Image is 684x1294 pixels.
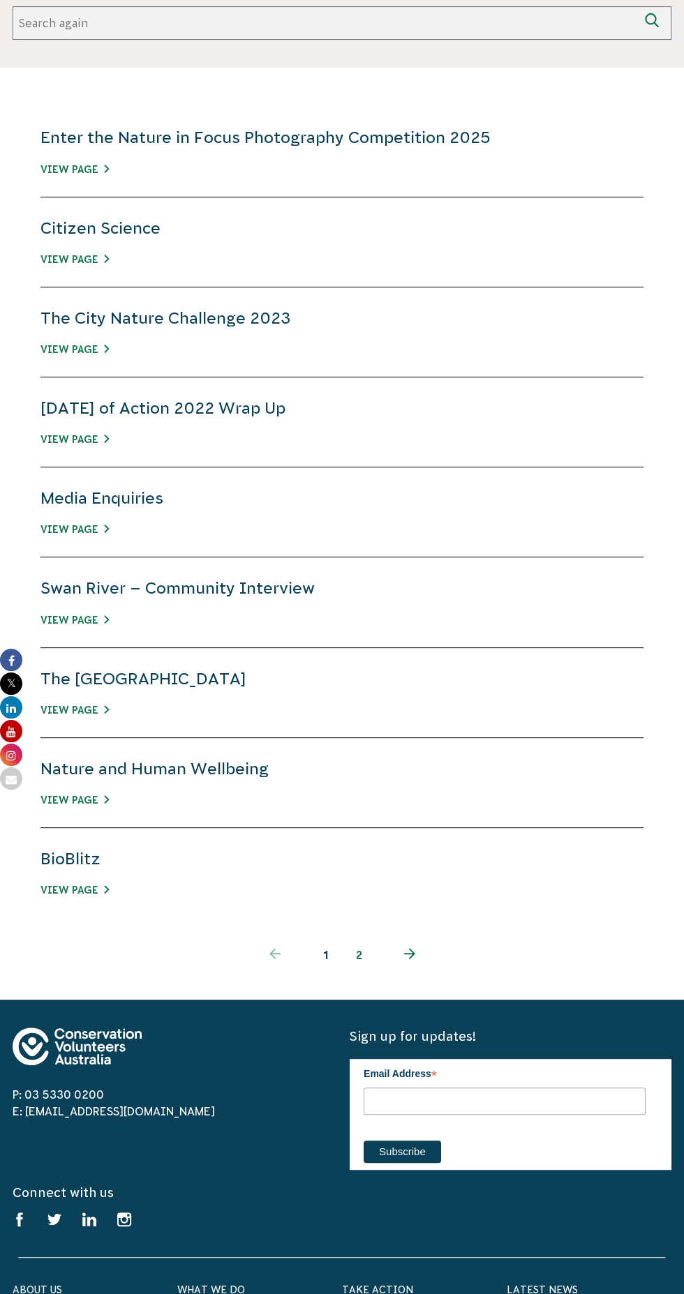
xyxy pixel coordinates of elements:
a: Next page [376,938,443,972]
a: View Page [40,434,109,445]
ul: Pagination [241,938,443,972]
a: Media Enquiries [40,489,163,507]
label: Email Address [364,1059,646,1085]
a: E: [EMAIL_ADDRESS][DOMAIN_NAME] [13,1105,215,1118]
a: The City Nature Challenge 2023 [40,309,290,327]
a: View Page [40,885,109,896]
a: [DATE] of Action 2022 Wrap Up [40,399,285,417]
h5: Connect with us [13,1184,671,1201]
a: View Page [40,524,109,535]
a: Citizen Science [40,219,161,237]
a: View Page [40,705,109,716]
img: logo-footer.svg [13,1028,142,1065]
span: 1 [308,938,342,972]
a: View Page [40,254,109,265]
a: View Page [40,615,109,626]
a: View Page [40,164,109,175]
input: Subscribe [364,1141,441,1163]
a: Swan River – Community Interview [40,579,315,597]
h5: Sign up for updates! [350,1028,671,1045]
a: The [GEOGRAPHIC_DATA] [40,670,246,688]
a: Nature and Human Wellbeing [40,760,269,778]
a: BioBlitz [40,850,101,868]
a: View Page [40,795,109,806]
a: View Page [40,344,109,355]
a: Enter the Nature in Focus Photography Competition 2025 [40,128,491,146]
a: P: 03 5330 0200 [13,1088,104,1101]
input: Search again [13,6,638,40]
a: 2 [342,938,376,972]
